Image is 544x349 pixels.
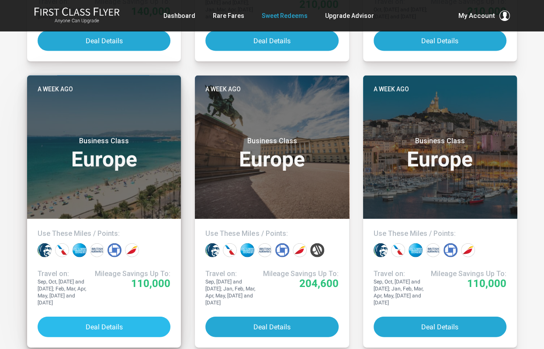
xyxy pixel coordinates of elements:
small: Business Class [217,137,326,145]
a: Upgrade Advisor [325,8,374,24]
h4: Use These Miles / Points: [205,229,338,238]
a: A week agoBusiness ClassEuropeUse These Miles / Points:Travel on:Sep, [DATE] and [DATE]; Jan, Feb... [195,76,349,348]
button: Deal Details [205,317,338,337]
div: British Airways miles [90,243,104,257]
span: My Account [458,10,495,21]
div: British Airways miles [426,243,440,257]
div: Amex points [73,243,87,257]
div: Amex points [240,243,254,257]
h4: Use These Miles / Points: [374,229,506,238]
div: Alaska miles [374,243,388,257]
div: Chase points [275,243,289,257]
button: My Account [458,10,510,21]
small: Business Class [49,137,159,145]
h4: Use These Miles / Points: [38,229,170,238]
div: Amex points [409,243,423,257]
div: Marriott points [310,243,324,257]
button: Deal Details [38,317,170,337]
div: Iberia miles [293,243,307,257]
button: Deal Details [205,31,338,51]
h3: Europe [205,137,338,170]
small: Business Class [385,137,495,145]
div: American miles [391,243,405,257]
small: Anyone Can Upgrade [34,18,120,24]
a: Rare Fares [213,8,244,24]
img: First Class Flyer [34,7,120,16]
time: A week ago [38,84,73,94]
div: Chase points [107,243,121,257]
div: Alaska miles [205,243,219,257]
div: American miles [55,243,69,257]
button: Deal Details [374,31,506,51]
a: Dashboard [163,8,195,24]
h3: Europe [374,137,506,170]
h3: Europe [38,137,170,170]
a: First Class FlyerAnyone Can Upgrade [34,7,120,24]
div: Chase points [444,243,457,257]
a: A week agoBusiness ClassEuropeUse These Miles / Points:Travel on:Sep, Oct, [DATE] and [DATE]; Jan... [363,76,517,348]
div: American miles [223,243,237,257]
button: Deal Details [374,317,506,337]
div: Iberia miles [125,243,139,257]
time: A week ago [205,84,241,94]
a: Sweet Redeems [262,8,308,24]
button: Deal Details [38,31,170,51]
div: Alaska miles [38,243,52,257]
time: A week ago [374,84,409,94]
div: British Airways miles [258,243,272,257]
a: A week agoBusiness ClassEuropeUse These Miles / Points:Travel on:Sep, Oct, [DATE] and [DATE]; Feb... [27,76,181,348]
div: Iberia miles [461,243,475,257]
